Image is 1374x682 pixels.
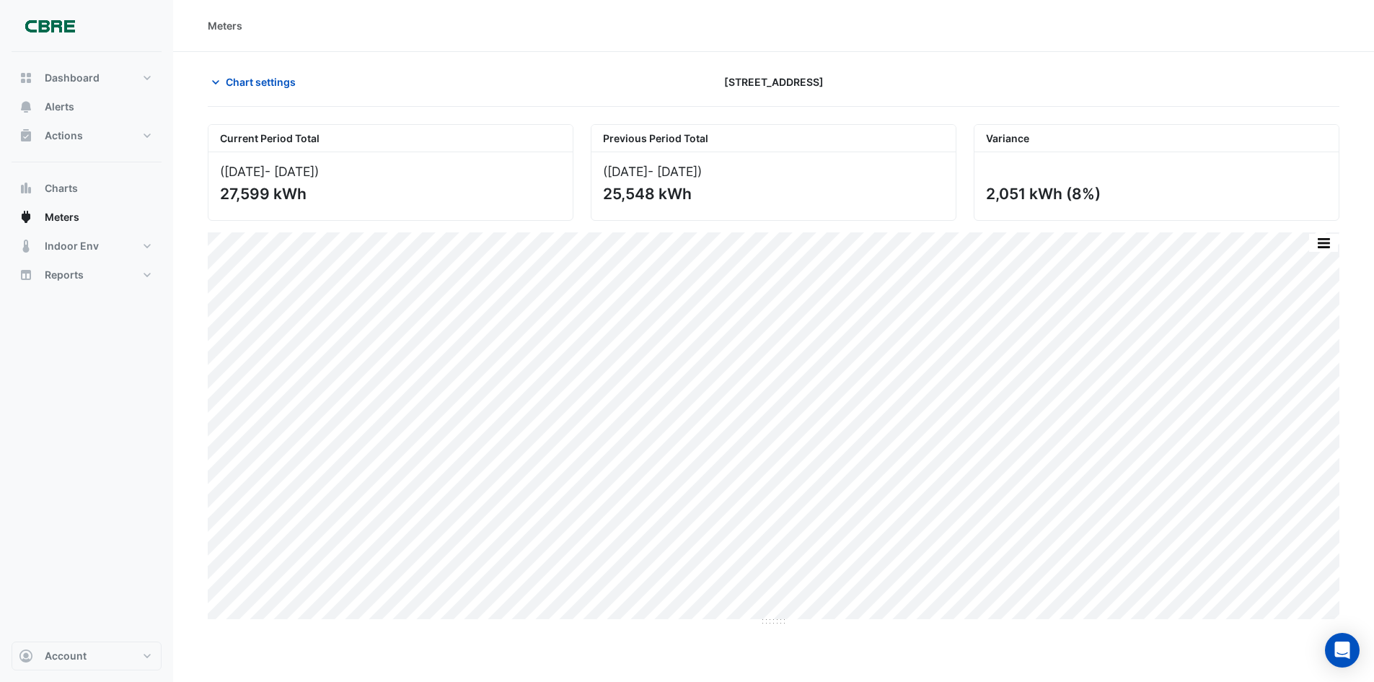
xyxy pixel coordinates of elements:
[12,92,162,121] button: Alerts
[45,210,79,224] span: Meters
[19,71,33,85] app-icon: Dashboard
[603,185,941,203] div: 25,548 kWh
[12,232,162,261] button: Indoor Env
[974,125,1339,152] div: Variance
[12,203,162,232] button: Meters
[19,181,33,196] app-icon: Charts
[19,128,33,143] app-icon: Actions
[19,268,33,282] app-icon: Reports
[603,164,944,179] div: ([DATE] )
[19,239,33,253] app-icon: Indoor Env
[45,71,100,85] span: Dashboard
[45,128,83,143] span: Actions
[12,642,162,670] button: Account
[724,74,824,89] span: [STREET_ADDRESS]
[19,100,33,114] app-icon: Alerts
[226,74,296,89] span: Chart settings
[45,649,87,663] span: Account
[1325,633,1360,668] div: Open Intercom Messenger
[986,185,1324,203] div: 2,051 kWh (8%)
[45,100,74,114] span: Alerts
[208,18,242,33] div: Meters
[45,268,84,282] span: Reports
[45,239,99,253] span: Indoor Env
[12,64,162,92] button: Dashboard
[648,164,697,179] span: - [DATE]
[12,121,162,150] button: Actions
[220,164,561,179] div: ([DATE] )
[591,125,956,152] div: Previous Period Total
[220,185,558,203] div: 27,599 kWh
[265,164,314,179] span: - [DATE]
[208,125,573,152] div: Current Period Total
[208,69,305,95] button: Chart settings
[1309,234,1338,252] button: More Options
[12,261,162,289] button: Reports
[12,174,162,203] button: Charts
[17,12,82,40] img: Company Logo
[45,181,78,196] span: Charts
[19,210,33,224] app-icon: Meters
